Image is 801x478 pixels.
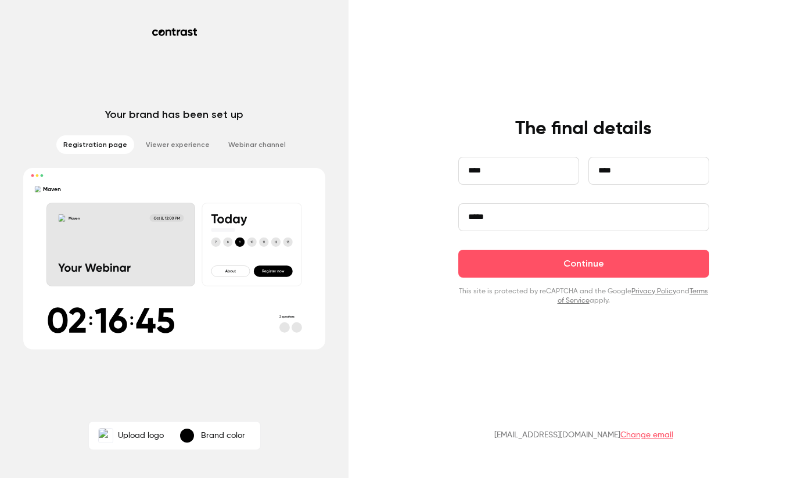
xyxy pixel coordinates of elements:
li: Viewer experience [139,135,217,154]
h4: The final details [515,117,652,141]
li: Webinar channel [221,135,293,154]
p: Your brand has been set up [105,107,243,121]
p: This site is protected by reCAPTCHA and the Google and apply. [458,287,709,306]
a: Change email [620,431,673,439]
a: Terms of Service [558,288,709,304]
li: Registration page [56,135,134,154]
p: Brand color [201,430,245,441]
button: Continue [458,250,709,278]
label: MavenUpload logo [91,424,171,447]
a: Privacy Policy [631,288,676,295]
button: Brand color [171,424,258,447]
img: Maven [99,429,113,443]
p: [EMAIL_ADDRESS][DOMAIN_NAME] [494,429,673,441]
